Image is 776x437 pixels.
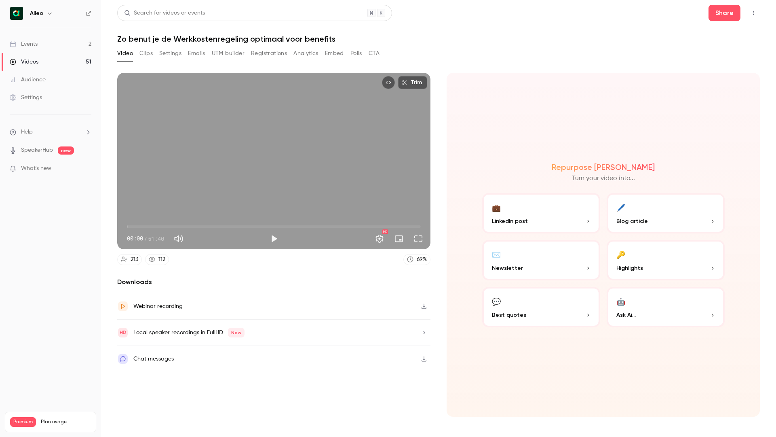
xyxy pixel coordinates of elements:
div: 69 % [417,255,427,264]
iframe: Noticeable Trigger [82,165,91,172]
span: Plan usage [41,419,91,425]
button: ✉️Newsletter [482,240,600,280]
div: 🤖 [616,295,625,308]
div: Videos [10,58,38,66]
div: HD [382,229,388,234]
button: Embed video [382,76,395,89]
button: Emails [188,47,205,60]
h1: Zo benut je de Werkkostenregeling optimaal voor benefits [117,34,760,44]
a: SpeakerHub [21,146,53,155]
div: 💼 [492,201,501,214]
button: Trim [398,76,427,89]
div: Chat messages [133,354,174,364]
div: 🖊️ [616,201,625,214]
span: Blog article [616,217,648,225]
button: 💬Best quotes [482,287,600,327]
button: 🔑Highlights [607,240,725,280]
div: 00:00 [127,234,164,243]
h6: Alleo [30,9,43,17]
button: Registrations [251,47,287,60]
span: Help [21,128,33,136]
button: CTA [369,47,380,60]
div: Events [10,40,38,48]
a: 69% [403,254,430,265]
p: Turn your video into... [572,174,635,183]
span: new [58,146,74,155]
span: Best quotes [492,311,526,319]
button: Top Bar Actions [747,6,760,19]
li: help-dropdown-opener [10,128,91,136]
button: Analytics [293,47,318,60]
span: 51:40 [148,234,164,243]
div: Settings [10,93,42,102]
span: Premium [10,417,36,427]
span: New [228,328,245,337]
div: ✉️ [492,248,501,261]
span: / [144,234,147,243]
a: 112 [145,254,169,265]
button: Embed [325,47,344,60]
button: 💼LinkedIn post [482,193,600,233]
button: 🖊️Blog article [607,193,725,233]
button: 🤖Ask Ai... [607,287,725,327]
div: 112 [158,255,165,264]
a: 213 [117,254,142,265]
span: What's new [21,164,51,173]
button: Turn on miniplayer [391,231,407,247]
div: Audience [10,76,46,84]
div: 213 [131,255,138,264]
button: Mute [171,231,187,247]
span: Ask Ai... [616,311,636,319]
h2: Downloads [117,277,430,287]
div: Search for videos or events [124,9,205,17]
span: Highlights [616,264,643,272]
button: Settings [159,47,181,60]
img: Alleo [10,7,23,20]
button: Video [117,47,133,60]
div: Local speaker recordings in FullHD [133,328,245,337]
button: Play [266,231,282,247]
div: 💬 [492,295,501,308]
button: Full screen [410,231,426,247]
span: Newsletter [492,264,523,272]
button: Polls [350,47,362,60]
span: LinkedIn post [492,217,528,225]
div: 🔑 [616,248,625,261]
span: 00:00 [127,234,143,243]
h2: Repurpose [PERSON_NAME] [552,162,655,172]
button: Settings [371,231,388,247]
button: Clips [139,47,153,60]
button: Share [709,5,740,21]
div: Webinar recording [133,301,183,311]
button: UTM builder [212,47,245,60]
